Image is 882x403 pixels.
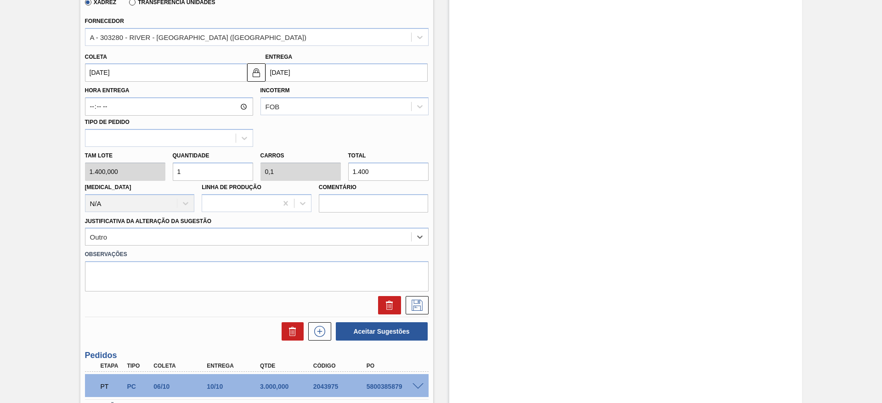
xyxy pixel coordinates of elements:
div: Pedido em Trânsito [98,376,126,397]
label: Fornecedor [85,18,124,24]
div: Pedido de Compra [124,383,152,390]
div: PO [364,363,424,369]
p: PT [101,383,124,390]
div: Código [311,363,371,369]
button: Aceitar Sugestões [336,322,428,341]
div: Coleta [151,363,211,369]
label: Justificativa da Alteração da Sugestão [85,218,212,224]
div: A - 303280 - RIVER - [GEOGRAPHIC_DATA] ([GEOGRAPHIC_DATA]) [90,33,307,41]
button: locked [247,63,266,82]
div: Salvar Sugestão [401,296,429,314]
h3: Pedidos [85,351,429,360]
div: FOB [266,103,280,111]
label: Tam lote [85,149,165,162]
div: Nova sugestão [304,322,331,341]
div: Aceitar Sugestões [331,321,429,341]
label: [MEDICAL_DATA] [85,184,131,190]
label: Total [348,152,366,159]
label: Quantidade [173,152,209,159]
div: 3.000,000 [258,383,317,390]
div: Entrega [204,363,264,369]
div: Excluir Sugestões [277,322,304,341]
label: Observações [85,248,429,261]
label: Hora Entrega [85,84,253,97]
div: 5800385879 [364,383,424,390]
div: 2043975 [311,383,371,390]
div: 10/10/2025 [204,383,264,390]
div: 06/10/2025 [151,383,211,390]
label: Tipo de pedido [85,119,130,125]
img: locked [251,67,262,78]
label: Entrega [266,54,293,60]
input: dd/mm/yyyy [266,63,428,82]
div: Excluir Sugestão [373,296,401,314]
div: Qtde [258,363,317,369]
label: Incoterm [260,87,290,94]
input: dd/mm/yyyy [85,63,247,82]
label: Carros [260,152,284,159]
div: Etapa [98,363,126,369]
label: Comentário [319,181,429,194]
label: Linha de Produção [202,184,261,190]
label: Coleta [85,54,107,60]
div: Tipo [124,363,152,369]
div: Outro [90,233,107,241]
